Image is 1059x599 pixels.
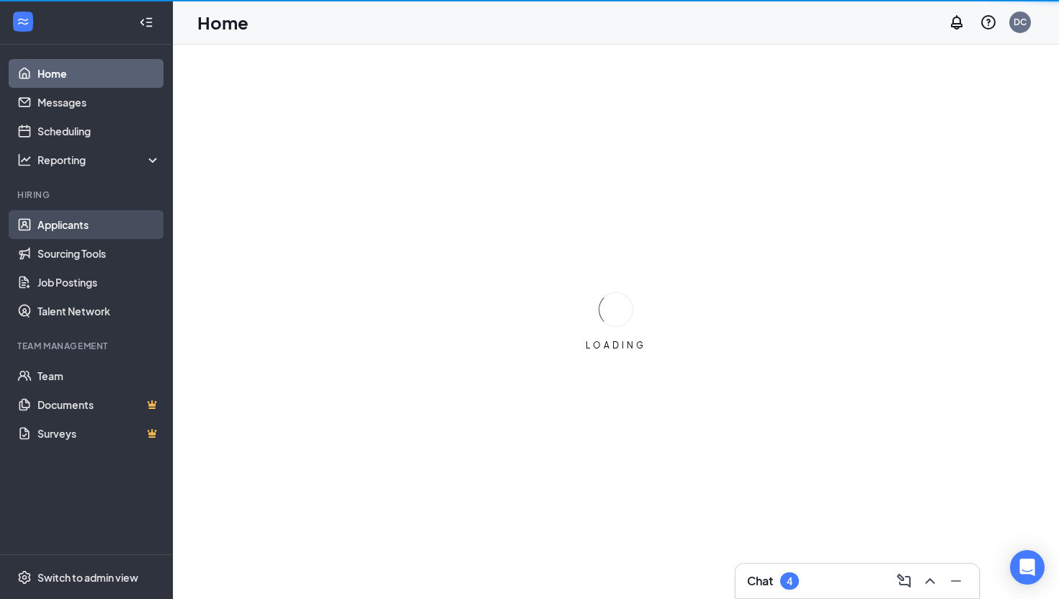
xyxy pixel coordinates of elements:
h1: Home [197,10,249,35]
a: Job Postings [37,268,161,297]
a: DocumentsCrown [37,390,161,419]
button: ComposeMessage [893,569,916,593]
a: Messages [37,88,161,117]
a: Team [37,361,161,390]
div: Hiring [17,189,158,201]
div: Switch to admin view [37,570,138,585]
svg: Collapse [139,15,153,30]
div: DC [1014,16,1027,28]
a: SurveysCrown [37,419,161,448]
div: 4 [787,575,792,587]
div: Open Intercom Messenger [1010,550,1045,585]
svg: Analysis [17,153,32,167]
button: ChevronUp [919,569,942,593]
svg: ChevronUp [921,572,939,590]
svg: Notifications [948,14,965,31]
div: Team Management [17,340,158,352]
svg: Settings [17,570,32,585]
svg: WorkstreamLogo [16,14,30,29]
svg: Minimize [947,572,965,590]
a: Sourcing Tools [37,239,161,268]
a: Talent Network [37,297,161,325]
h3: Chat [747,573,773,589]
a: Applicants [37,210,161,239]
div: Reporting [37,153,161,167]
button: Minimize [944,569,968,593]
div: LOADING [580,339,652,351]
svg: ComposeMessage [895,572,913,590]
svg: QuestionInfo [980,14,997,31]
a: Scheduling [37,117,161,145]
a: Home [37,59,161,88]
